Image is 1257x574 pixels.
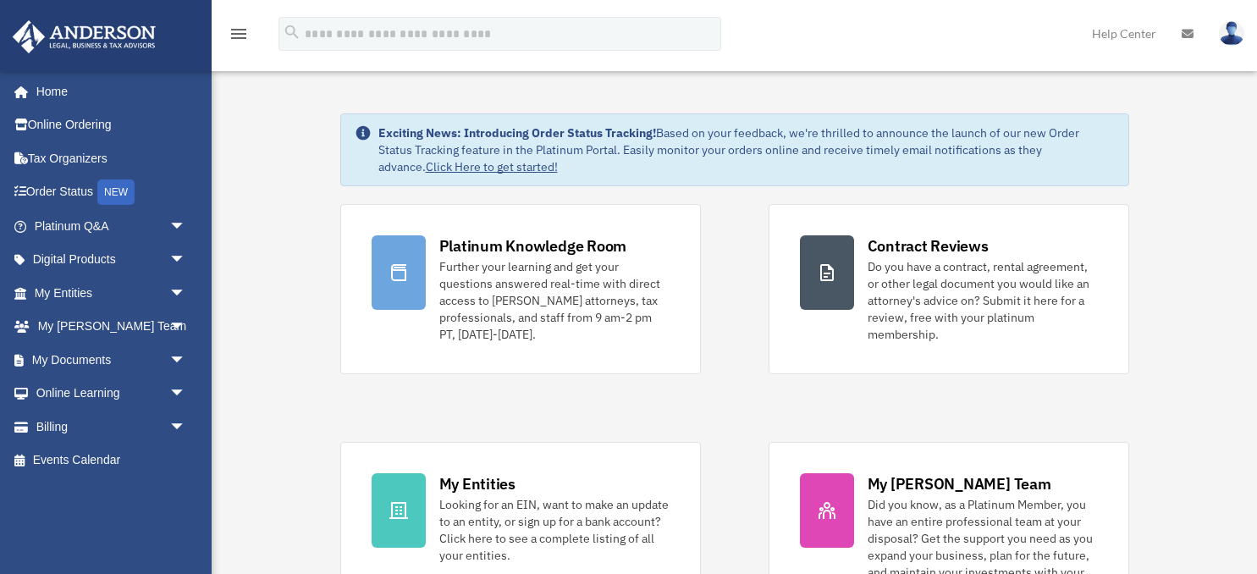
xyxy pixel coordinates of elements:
[868,473,1051,494] div: My [PERSON_NAME] Team
[868,258,1098,343] div: Do you have a contract, rental agreement, or other legal document you would like an attorney's ad...
[12,377,212,411] a: Online Learningarrow_drop_down
[169,377,203,411] span: arrow_drop_down
[229,30,249,44] a: menu
[12,108,212,142] a: Online Ordering
[283,23,301,41] i: search
[426,159,558,174] a: Click Here to get started!
[12,444,212,477] a: Events Calendar
[340,204,701,374] a: Platinum Knowledge Room Further your learning and get your questions answered real-time with dire...
[868,235,989,257] div: Contract Reviews
[12,343,212,377] a: My Documentsarrow_drop_down
[97,179,135,205] div: NEW
[169,343,203,378] span: arrow_drop_down
[378,125,656,141] strong: Exciting News: Introducing Order Status Tracking!
[439,258,670,343] div: Further your learning and get your questions answered real-time with direct access to [PERSON_NAM...
[1219,21,1244,46] img: User Pic
[12,75,203,108] a: Home
[169,276,203,311] span: arrow_drop_down
[12,141,212,175] a: Tax Organizers
[169,310,203,345] span: arrow_drop_down
[12,175,212,210] a: Order StatusNEW
[12,243,212,277] a: Digital Productsarrow_drop_down
[439,473,515,494] div: My Entities
[8,20,161,53] img: Anderson Advisors Platinum Portal
[378,124,1115,175] div: Based on your feedback, we're thrilled to announce the launch of our new Order Status Tracking fe...
[169,243,203,278] span: arrow_drop_down
[12,276,212,310] a: My Entitiesarrow_drop_down
[12,410,212,444] a: Billingarrow_drop_down
[169,209,203,244] span: arrow_drop_down
[169,410,203,444] span: arrow_drop_down
[439,496,670,564] div: Looking for an EIN, want to make an update to an entity, or sign up for a bank account? Click her...
[769,204,1129,374] a: Contract Reviews Do you have a contract, rental agreement, or other legal document you would like...
[229,24,249,44] i: menu
[439,235,627,257] div: Platinum Knowledge Room
[12,209,212,243] a: Platinum Q&Aarrow_drop_down
[12,310,212,344] a: My [PERSON_NAME] Teamarrow_drop_down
